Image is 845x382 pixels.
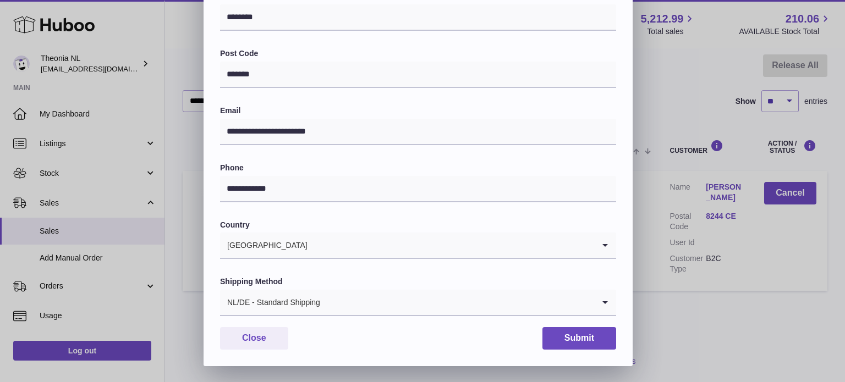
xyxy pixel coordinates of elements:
[220,290,616,316] div: Search for option
[542,327,616,350] button: Submit
[308,232,594,258] input: Search for option
[220,327,288,350] button: Close
[220,232,616,259] div: Search for option
[220,48,616,59] label: Post Code
[321,290,594,315] input: Search for option
[220,290,321,315] span: NL/DE - Standard Shipping
[220,232,308,258] span: [GEOGRAPHIC_DATA]
[220,163,616,173] label: Phone
[220,276,616,287] label: Shipping Method
[220,106,616,116] label: Email
[220,220,616,230] label: Country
